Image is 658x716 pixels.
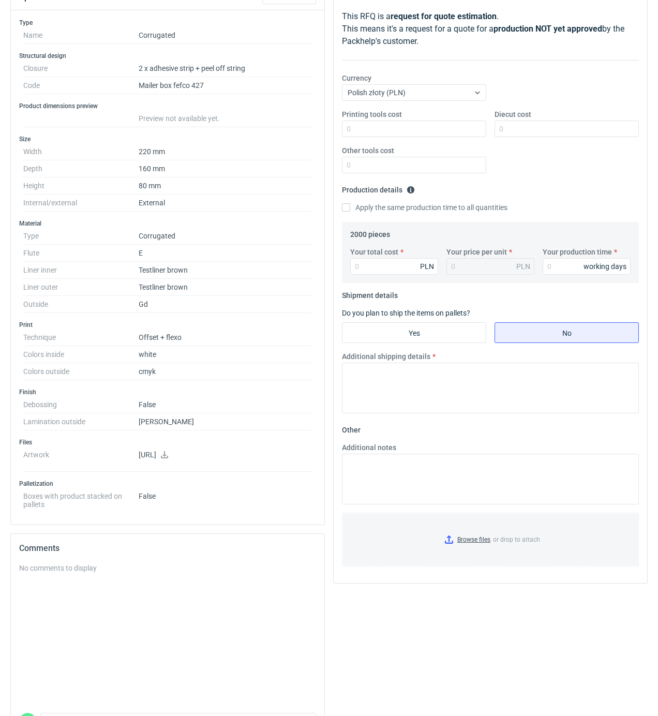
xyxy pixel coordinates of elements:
div: PLN [516,261,530,272]
label: or drop to attach [342,513,638,566]
legend: Production details [342,182,415,194]
dd: E [139,245,312,262]
p: [URL] [139,451,312,460]
label: Your total cost [350,247,398,257]
input: 0 [495,121,639,137]
h3: Size [19,135,316,143]
dd: white [139,346,312,363]
dt: Debossing [23,396,139,413]
dt: Colors outside [23,363,139,380]
dt: Height [23,177,139,195]
p: This RFQ is a . This means it's a request for a quote for a by the Packhelp's customer. [342,10,639,48]
h3: Material [19,219,316,228]
legend: Other [342,422,361,434]
label: Additional shipping details [342,351,430,362]
label: Your price per unit [446,247,507,257]
label: Other tools cost [342,145,394,156]
label: Your production time [543,247,612,257]
h3: Type [19,19,316,27]
span: Preview not available yet. [139,114,220,123]
dd: Testliner brown [139,262,312,279]
h3: Files [19,438,316,446]
dd: cmyk [139,363,312,380]
label: Yes [342,322,486,343]
dt: Lamination outside [23,413,139,430]
dt: Outside [23,296,139,313]
dd: Corrugated [139,27,312,44]
dd: Gd [139,296,312,313]
dt: Code [23,77,139,94]
dd: 160 mm [139,160,312,177]
dt: Boxes with product stacked on pallets [23,488,139,509]
label: Apply the same production time to all quantities [342,202,507,213]
label: Printing tools cost [342,109,402,120]
dd: 220 mm [139,143,312,160]
dd: 80 mm [139,177,312,195]
dt: Liner outer [23,279,139,296]
dd: False [139,488,312,509]
dd: False [139,396,312,413]
dd: 2 x adhesive strip + peel off string [139,60,312,77]
dt: Artwork [23,446,139,472]
dd: Testliner brown [139,279,312,296]
h3: Finish [19,388,316,396]
dt: Depth [23,160,139,177]
dd: External [139,195,312,212]
label: Currency [342,73,371,83]
h3: Print [19,321,316,329]
input: 0 [350,258,438,275]
h3: Product dimensions preview [19,102,316,110]
span: Polish złoty (PLN) [348,88,406,97]
legend: 2000 pieces [350,226,390,238]
dt: Type [23,228,139,245]
dt: Name [23,27,139,44]
legend: Shipment details [342,287,398,300]
dt: Colors inside [23,346,139,363]
dt: Technique [23,329,139,346]
label: Do you plan to ship the items on pallets? [342,309,470,317]
dt: Liner inner [23,262,139,279]
dd: Offset + flexo [139,329,312,346]
dd: Corrugated [139,228,312,245]
label: Diecut cost [495,109,531,120]
dt: Flute [23,245,139,262]
input: 0 [342,121,486,137]
label: Additional notes [342,442,396,453]
div: No comments to display [19,563,316,573]
h3: Palletization [19,480,316,488]
strong: production NOT yet approved [494,24,602,34]
label: No [495,322,639,343]
div: working days [584,261,626,272]
dt: Width [23,143,139,160]
dt: Closure [23,60,139,77]
strong: request for quote estimation [391,11,497,21]
dd: Mailer box fefco 427 [139,77,312,94]
input: 0 [543,258,631,275]
dt: Internal/external [23,195,139,212]
h3: Structural design [19,52,316,60]
h2: Comments [19,542,316,555]
div: PLN [420,261,434,272]
input: 0 [342,157,486,173]
dd: [PERSON_NAME] [139,413,312,430]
